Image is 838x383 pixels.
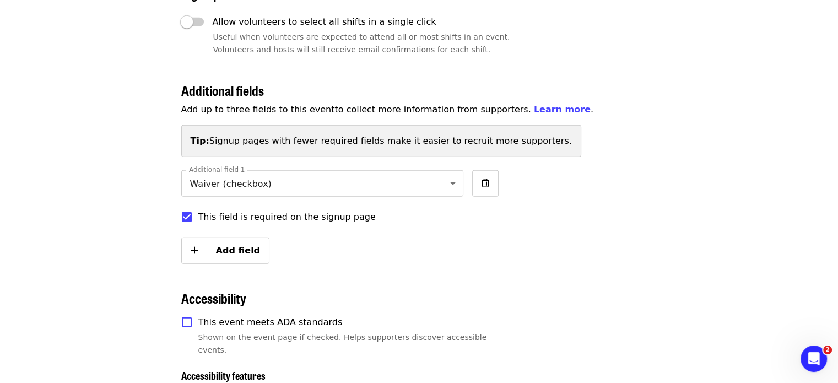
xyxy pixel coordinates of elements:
span: This event meets ADA standards [198,317,343,327]
iframe: Intercom live chat [801,346,827,372]
i: trash-alt icon [482,178,489,188]
i: plus icon [191,245,198,256]
span: Useful when volunteers are expected to attend all or most shifts in an event. Volunteers and host... [213,33,510,54]
span: Accessibility [181,288,246,308]
span: Remove field [472,170,499,197]
span: Shown on the event page if checked. Helps supporters discover accessible events. [198,333,487,354]
button: Add field [181,238,270,264]
div: Waiver (checkbox) [181,170,463,197]
span: This field is required on the signup page [198,211,376,224]
span: Add field [216,245,261,256]
span: Accessibility features [181,368,266,382]
a: Learn more [534,104,591,115]
p: Add up to three fields to this event to collect more information from supporters. . [181,103,803,116]
span: 2 [823,346,832,354]
p: Signup pages with fewer required fields make it easier to recruit more supporters. [191,134,572,148]
span: Tip: [191,136,209,146]
span: Allow volunteers to select all shifts in a single click [213,17,436,27]
span: Additional fields [181,80,264,100]
label: Additional field 1 [189,167,245,174]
